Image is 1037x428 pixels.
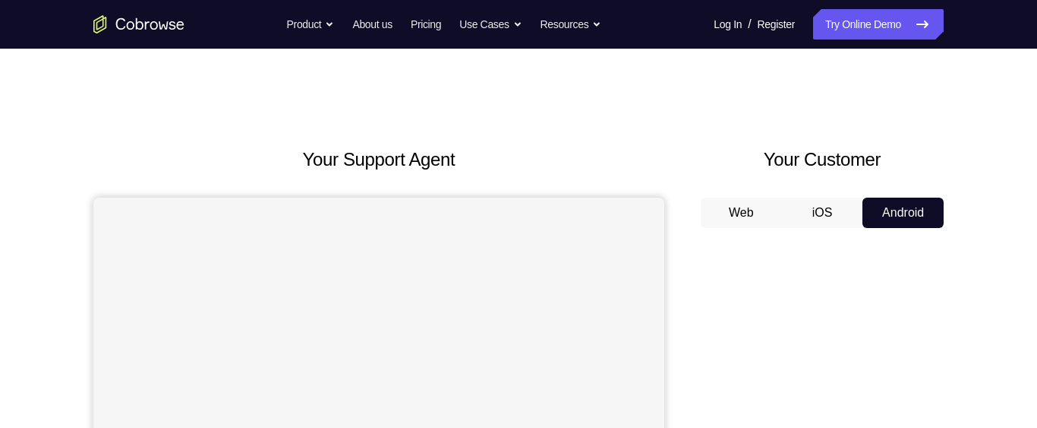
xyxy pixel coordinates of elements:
a: About us [352,9,392,40]
a: Try Online Demo [813,9,944,40]
span: / [748,15,751,33]
h2: Your Support Agent [93,146,664,173]
a: Log In [714,9,742,40]
a: Pricing [411,9,441,40]
button: Web [701,198,782,228]
a: Register [758,9,795,40]
button: Use Cases [459,9,522,40]
a: Go to the home page [93,15,184,33]
button: Android [862,198,944,228]
h2: Your Customer [701,146,944,173]
button: Product [287,9,335,40]
button: Resources [541,9,602,40]
button: iOS [782,198,863,228]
